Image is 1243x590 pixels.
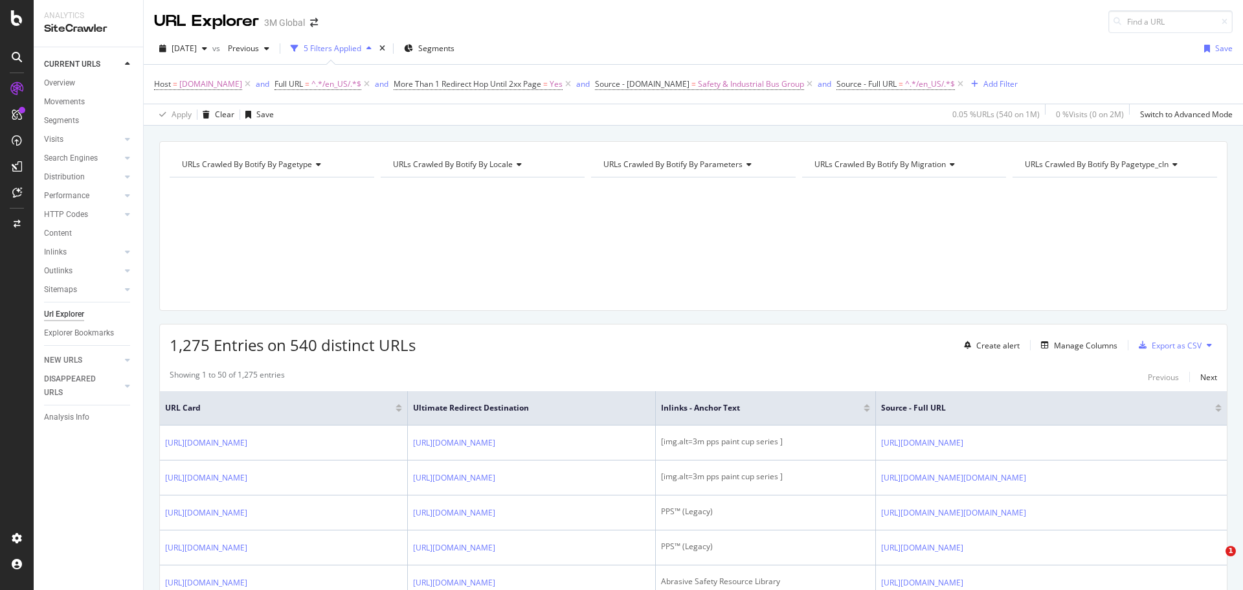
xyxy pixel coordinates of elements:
a: [URL][DOMAIN_NAME] [413,471,495,484]
a: Performance [44,189,121,203]
span: URLs Crawled By Botify By pagetype_cln [1025,159,1169,170]
span: Source - [DOMAIN_NAME] [595,78,689,89]
span: = [691,78,696,89]
button: Add Filter [966,76,1018,92]
div: 0 % Visits ( 0 on 2M ) [1056,109,1124,120]
div: URL Explorer [154,10,259,32]
div: arrow-right-arrow-left [310,18,318,27]
span: ^.*/en_US/.*$ [905,75,955,93]
div: times [377,42,388,55]
button: and [576,78,590,90]
div: HTTP Codes [44,208,88,221]
a: [URL][DOMAIN_NAME] [881,437,963,449]
div: Save [256,109,274,120]
span: = [543,78,548,89]
button: Segments [399,38,460,59]
button: [DATE] [154,38,212,59]
button: Create alert [959,335,1020,356]
a: Movements [44,95,134,109]
div: Add Filter [983,78,1018,89]
div: 0.05 % URLs ( 540 on 1M ) [952,109,1040,120]
a: Outlinks [44,264,121,278]
span: Yes [550,75,563,93]
div: Url Explorer [44,308,84,321]
button: Clear [197,104,234,125]
div: Clear [215,109,234,120]
a: Search Engines [44,152,121,165]
span: 2025 Aug. 17th [172,43,197,54]
button: and [375,78,388,90]
a: CURRENT URLS [44,58,121,71]
div: Manage Columns [1054,340,1117,351]
div: Showing 1 to 50 of 1,275 entries [170,369,285,385]
span: 1,275 Entries on 540 distinct URLs [170,334,416,356]
h4: URLs Crawled By Botify By pagetype_cln [1022,154,1205,175]
a: DISAPPEARED URLS [44,372,121,400]
span: URLs Crawled By Botify By migration [814,159,946,170]
a: Analysis Info [44,411,134,424]
div: [img.alt=3m pps paint cup series ] [661,471,870,482]
a: [URL][DOMAIN_NAME] [413,506,495,519]
div: and [256,78,269,89]
a: [URL][DOMAIN_NAME] [881,541,963,554]
span: [DOMAIN_NAME] [179,75,242,93]
span: Source - Full URL [836,78,897,89]
div: Apply [172,109,192,120]
a: Visits [44,133,121,146]
div: Outlinks [44,264,73,278]
span: URL Card [165,402,392,414]
div: 5 Filters Applied [304,43,361,54]
div: Explorer Bookmarks [44,326,114,340]
a: [URL][DOMAIN_NAME] [165,576,247,589]
a: Url Explorer [44,308,134,321]
iframe: Intercom live chat [1199,546,1230,577]
button: and [818,78,831,90]
div: Overview [44,76,75,90]
a: [URL][DOMAIN_NAME] [165,541,247,554]
div: Visits [44,133,63,146]
div: [img.alt=3m pps paint cup series ] [661,436,870,448]
span: Host [154,78,171,89]
button: Save [240,104,274,125]
span: Previous [223,43,259,54]
a: NEW URLS [44,354,121,367]
a: Overview [44,76,134,90]
div: PPS™ (Legacy) [661,541,870,552]
div: Save [1215,43,1233,54]
div: Previous [1148,372,1179,383]
div: Movements [44,95,85,109]
a: Distribution [44,170,121,184]
h4: URLs Crawled By Botify By migration [812,154,995,175]
span: Inlinks - Anchor Text [661,402,844,414]
div: 3M Global [264,16,305,29]
button: Apply [154,104,192,125]
div: SiteCrawler [44,21,133,36]
a: [URL][DOMAIN_NAME][DOMAIN_NAME] [881,471,1026,484]
a: [URL][DOMAIN_NAME] [165,471,247,484]
div: Switch to Advanced Mode [1140,109,1233,120]
button: Manage Columns [1036,337,1117,353]
a: [URL][DOMAIN_NAME] [165,437,247,449]
div: Next [1200,372,1217,383]
a: [URL][DOMAIN_NAME][DOMAIN_NAME] [881,506,1026,519]
a: Inlinks [44,245,121,259]
span: Safety & Industrial Bus Group [698,75,804,93]
span: ^.*/en_US/.*$ [311,75,361,93]
div: and [576,78,590,89]
div: PPS™ (Legacy) [661,506,870,517]
a: Explorer Bookmarks [44,326,134,340]
div: Search Engines [44,152,98,165]
input: Find a URL [1108,10,1233,33]
div: Export as CSV [1152,340,1202,351]
span: Source - Full URL [881,402,1196,414]
button: 5 Filters Applied [286,38,377,59]
a: [URL][DOMAIN_NAME] [413,576,495,589]
span: URLs Crawled By Botify By pagetype [182,159,312,170]
a: [URL][DOMAIN_NAME] [881,576,963,589]
span: vs [212,43,223,54]
button: Previous [1148,369,1179,385]
div: Sitemaps [44,283,77,297]
a: [URL][DOMAIN_NAME] [165,506,247,519]
span: URLs Crawled By Botify By parameters [603,159,743,170]
span: Full URL [274,78,303,89]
